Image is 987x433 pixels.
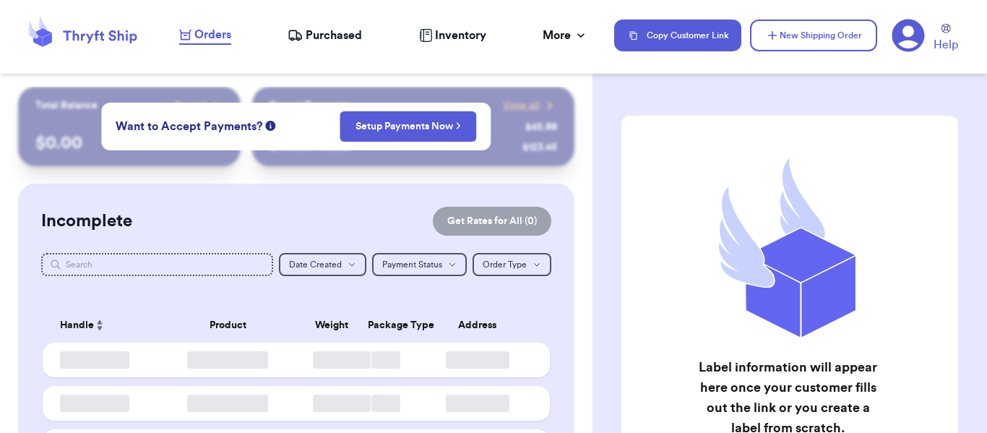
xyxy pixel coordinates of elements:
a: View all [503,98,557,113]
span: Want to Accept Payments? [116,118,262,135]
span: Purchased [306,27,362,44]
div: $ 45.99 [525,120,557,134]
th: Product [152,308,304,343]
p: $ 0.00 [35,132,223,155]
a: Purchased [288,27,362,44]
span: Inventory [435,27,486,44]
button: Copy Customer Link [614,20,741,51]
a: Help [934,24,958,53]
div: More [543,27,588,44]
span: Date Created [289,260,342,269]
th: Weight [304,308,359,343]
span: Help [934,36,958,53]
h2: Incomplete [41,210,132,233]
p: Recent Payments [270,98,350,113]
span: Payment Status [382,260,442,269]
button: Date Created [279,253,366,276]
th: Package Type [359,308,414,343]
button: Order Type [473,253,551,276]
button: Get Rates for All (0) [433,207,551,236]
span: Orders [194,26,231,43]
div: $ 123.45 [522,140,557,155]
button: Payment Status [372,253,467,276]
button: Setup Payments Now [340,111,477,142]
span: Order Type [483,260,527,269]
span: Handle [60,318,94,333]
a: Inventory [419,27,486,44]
button: Sort ascending [94,317,105,334]
p: Total Balance [35,98,98,113]
span: Payout [175,98,206,113]
a: Orders [179,26,231,45]
a: Setup Payments Now [355,119,462,134]
th: Address [413,308,550,343]
span: View all [503,98,540,113]
a: Payout [175,98,223,113]
input: Search [41,253,273,276]
button: New Shipping Order [750,20,877,51]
